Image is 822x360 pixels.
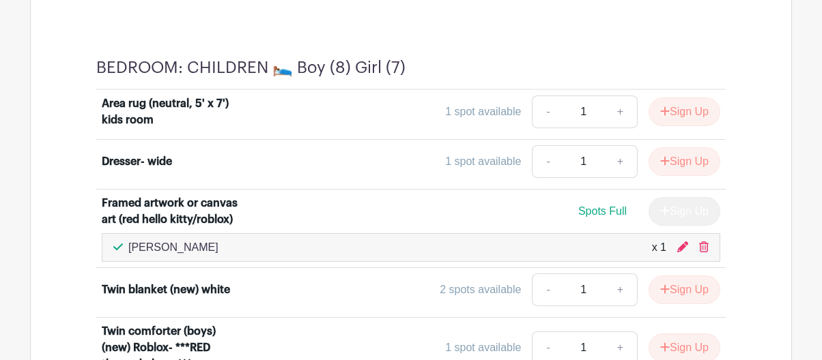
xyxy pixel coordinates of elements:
[532,95,563,128] a: -
[652,239,666,256] div: x 1
[532,273,563,306] a: -
[128,239,218,256] p: [PERSON_NAME]
[102,282,230,298] div: Twin blanket (new) white
[578,205,627,217] span: Spots Full
[445,104,521,120] div: 1 spot available
[649,275,720,304] button: Sign Up
[96,58,406,78] h4: BEDROOM: CHILDREN 🛌 Boy (8) Girl (7)
[102,95,240,128] div: Area rug (neutral, 5' x 7') kids room
[532,145,563,178] a: -
[649,147,720,176] button: Sign Up
[604,145,638,178] a: +
[604,273,638,306] a: +
[102,195,240,228] div: Framed artwork or canvas art (red hello kitty/roblox)
[604,95,638,128] a: +
[445,153,521,170] div: 1 spot available
[649,97,720,126] button: Sign Up
[445,340,521,356] div: 1 spot available
[440,282,521,298] div: 2 spots available
[102,153,172,170] div: Dresser- wide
